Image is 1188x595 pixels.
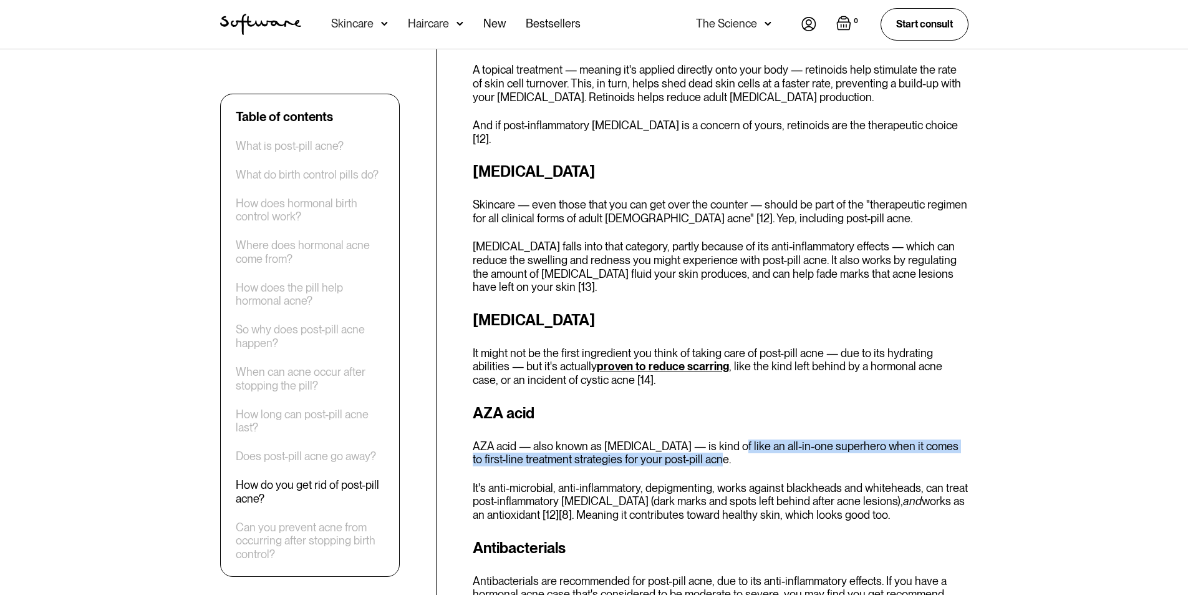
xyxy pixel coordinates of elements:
[473,440,968,466] p: AZA acid — also known as [MEDICAL_DATA] — is kind of like an all-in-one superhero when it comes t...
[851,16,861,27] div: 0
[765,17,771,30] img: arrow down
[236,521,384,561] a: Can you prevent acne from occurring after stopping birth control?
[236,239,384,266] a: Where does hormonal acne come from?
[473,309,968,332] h3: [MEDICAL_DATA]
[473,347,968,387] p: It might not be the first ingredient you think of taking care of post-pill acne — due to its hydr...
[236,197,384,224] a: How does hormonal birth control work?
[473,198,968,225] p: Skincare — even those that you can get over the counter — should be part of the "therapeutic regi...
[236,450,376,464] a: Does post-pill acne go away?
[696,17,757,30] div: The Science
[903,494,922,508] em: and
[220,14,301,35] a: home
[473,119,968,145] p: And if post-inflammatory [MEDICAL_DATA] is a concern of yours, retinoids are the therapeutic choi...
[473,160,968,183] h3: [MEDICAL_DATA]
[473,481,968,522] p: It's anti-microbial, anti-inflammatory, depigmenting, works against blackheads and whiteheads, ca...
[236,365,384,392] a: When can acne occur after stopping the pill?
[456,17,463,30] img: arrow down
[473,402,968,425] h3: AZA acid
[473,240,968,293] p: [MEDICAL_DATA] falls into that category, partly because of its anti-inflammatory effects — which ...
[331,17,374,30] div: Skincare
[236,408,384,435] a: How long can post-pill acne last?
[236,479,384,506] a: How do you get rid of post-pill acne?
[236,168,379,182] a: What do birth control pills do?
[473,537,968,559] h3: Antibacterials
[836,16,861,33] a: Open empty cart
[881,8,968,40] a: Start consult
[236,281,384,308] a: How does the pill help hormonal acne?
[408,17,449,30] div: Haircare
[381,17,388,30] img: arrow down
[473,63,968,104] p: A topical treatment — meaning it's applied directly onto your body — retinoids help stimulate the...
[236,109,333,124] div: Table of contents
[236,139,344,153] a: What is post-pill acne?
[220,14,301,35] img: Software Logo
[236,323,384,350] a: So why does post-pill acne happen?
[597,360,729,373] a: proven to reduce scarring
